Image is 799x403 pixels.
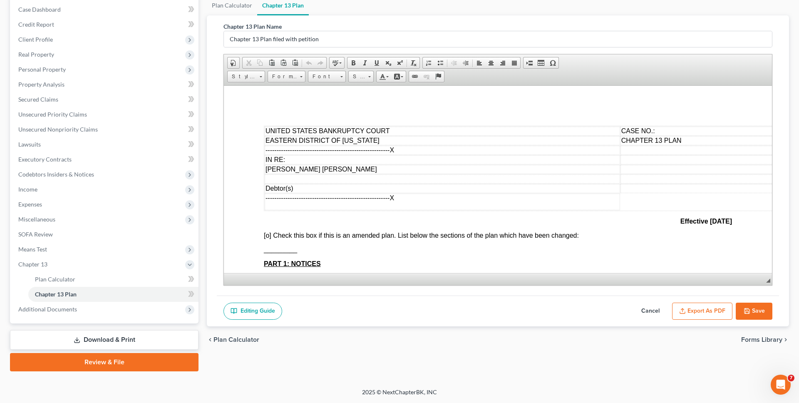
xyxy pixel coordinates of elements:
[18,156,72,163] span: Executory Contracts
[434,57,446,68] a: Insert/Remove Bulleted List
[213,336,259,343] span: Plan Calculator
[223,303,282,320] a: Editing Guide
[535,57,547,68] a: Table
[12,137,199,152] a: Lawsuits
[40,146,355,153] span: Check this box if this is an amended plan. List below the sections of the plan which have been ch...
[460,57,471,68] a: Increase Indent
[12,92,199,107] a: Secured Claims
[485,57,497,68] a: Center
[12,17,199,32] a: Credit Report
[391,71,406,82] a: Background Color
[632,303,669,320] button: Cancel
[254,57,266,68] a: Copy
[12,107,199,122] a: Unsecured Priority Claims
[35,276,75,283] span: Plan Calculator
[12,77,199,92] a: Property Analysis
[12,122,199,137] a: Unsecured Nonpriority Claims
[223,22,282,31] label: Chapter 13 Plan Name
[18,126,98,133] span: Unsecured Nonpriority Claims
[266,57,278,68] a: Paste
[330,57,344,68] a: Spell Checker
[448,57,460,68] a: Decrease Indent
[315,57,326,68] a: Redo
[382,57,394,68] a: Subscript
[35,291,77,298] span: Chapter 13 Plan
[224,86,772,273] iframe: Rich Text Editor, document-ckeditor
[12,152,199,167] a: Executory Contracts
[10,330,199,350] a: Download & Print
[289,57,301,68] a: Paste from Word
[18,36,53,43] span: Client Profile
[303,57,315,68] a: Undo
[359,57,371,68] a: Italic
[409,71,421,82] a: Link
[40,160,73,167] span: _________
[243,57,254,68] a: Cut
[771,375,791,395] iframe: Intercom live chat
[741,336,789,343] button: Forms Library chevron_right
[28,287,199,302] a: Chapter 13 Plan
[207,336,213,343] i: chevron_left
[308,71,337,82] span: Font
[782,336,789,343] i: chevron_right
[18,246,47,253] span: Means Test
[18,216,55,223] span: Miscellaneous
[371,57,382,68] a: Underline
[278,57,289,68] a: Paste as plain text
[18,6,61,13] span: Case Dashboard
[18,201,42,208] span: Expenses
[741,336,782,343] span: Forms Library
[408,57,419,68] a: Remove Format
[18,186,37,193] span: Income
[10,353,199,371] a: Review & File
[268,71,297,82] span: Format
[18,111,87,118] span: Unsecured Priority Claims
[227,71,265,82] a: Styles
[672,303,732,320] button: Export as PDF
[18,66,66,73] span: Personal Property
[40,174,97,182] u: PART 1: NOTICES
[18,21,54,28] span: Credit Report
[349,71,365,82] span: Size
[18,306,77,313] span: Additional Documents
[509,57,520,68] a: Justify
[497,57,509,68] a: Align Right
[18,81,65,88] span: Property Analysis
[421,71,432,82] a: Unlink
[547,57,558,68] a: Insert Special Character
[788,375,794,381] span: 7
[18,171,94,178] span: Codebtors Insiders & Notices
[377,71,391,82] a: Text Color
[474,57,485,68] a: Align Left
[432,71,444,82] a: Anchor
[207,336,259,343] button: chevron_left Plan Calculator
[423,57,434,68] a: Insert/Remove Numbered List
[348,71,374,82] a: Size
[18,96,58,103] span: Secured Claims
[736,303,772,320] button: Save
[224,31,772,47] input: Enter name...
[228,57,239,68] a: Document Properties
[347,57,359,68] a: Bold
[162,388,637,403] div: 2025 © NextChapterBK, INC
[457,132,508,139] strong: Effective [DATE]
[40,146,47,153] span: [o]
[524,57,535,68] a: Insert Page Break for Printing
[28,272,199,287] a: Plan Calculator
[308,71,346,82] a: Font
[18,141,41,148] span: Lawsuits
[18,261,47,268] span: Chapter 13
[766,279,770,283] span: Resize
[12,2,199,17] a: Case Dashboard
[394,57,406,68] a: Superscript
[228,71,257,82] span: Styles
[18,231,53,238] span: SOFA Review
